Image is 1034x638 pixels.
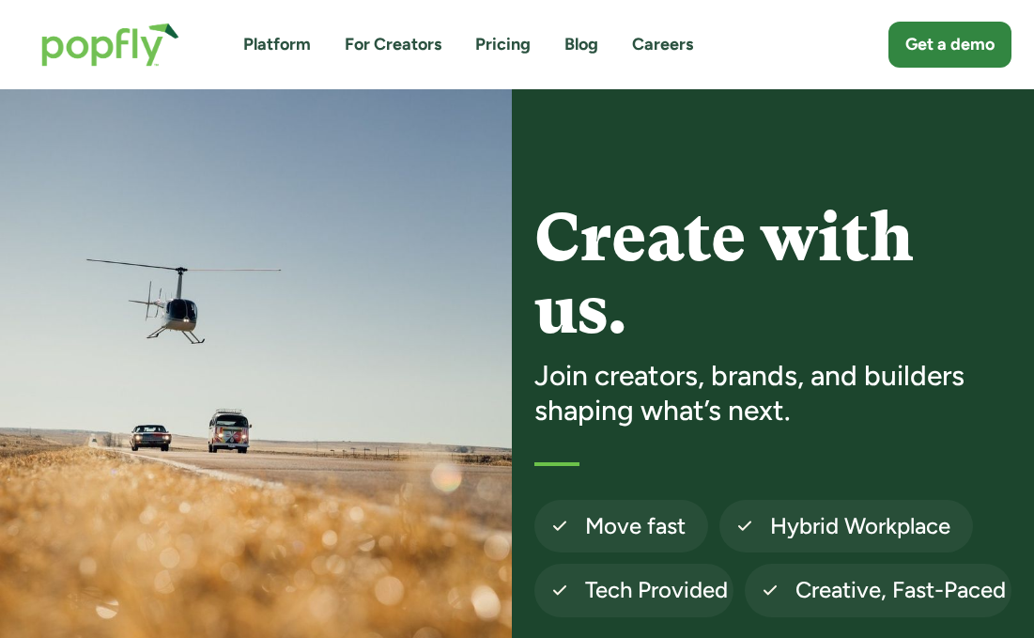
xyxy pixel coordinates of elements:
[905,33,995,56] div: Get a demo
[585,511,686,541] h4: Move fast
[23,4,198,86] a: home
[345,33,441,56] a: For Creators
[632,33,693,56] a: Careers
[795,575,1006,605] h4: Creative, Fast-Paced
[534,202,1011,347] h1: Create with us.
[770,511,950,541] h4: Hybrid Workplace
[475,33,531,56] a: Pricing
[243,33,311,56] a: Platform
[585,575,728,605] h4: Tech Provided
[534,358,1011,428] h3: Join creators, brands, and builders shaping what’s next.
[564,33,598,56] a: Blog
[888,22,1011,68] a: Get a demo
